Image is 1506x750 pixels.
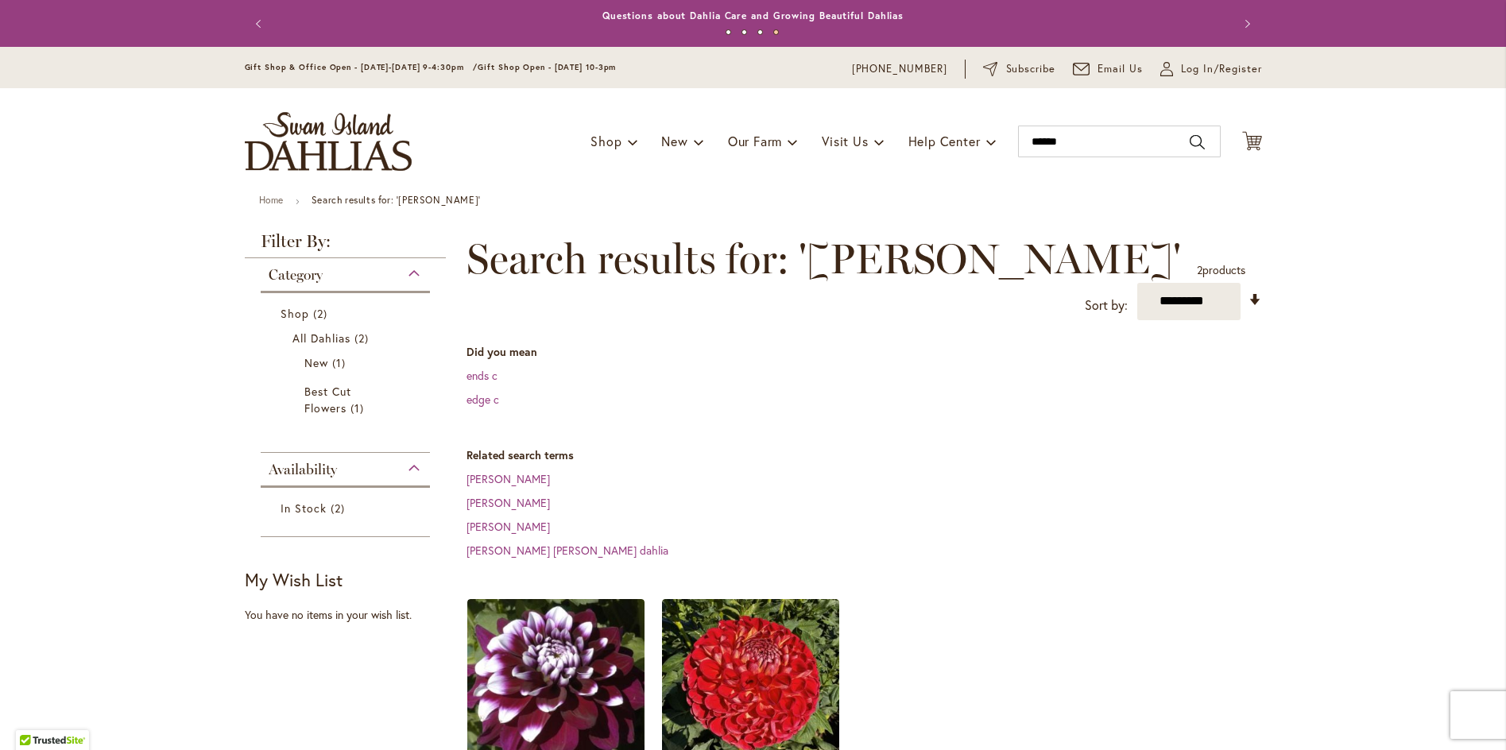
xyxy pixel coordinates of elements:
span: New [304,355,328,370]
div: You have no items in your wish list. [245,607,457,623]
a: Home [259,194,284,206]
strong: Filter By: [245,233,447,258]
a: [PERSON_NAME] [PERSON_NAME] dahlia [467,543,668,558]
a: All Dahlias [292,330,403,346]
a: New [304,354,391,371]
span: Search results for: '[PERSON_NAME]' [467,235,1181,283]
span: Gift Shop & Office Open - [DATE]-[DATE] 9-4:30pm / [245,62,478,72]
span: Category [269,266,323,284]
span: 2 [1197,262,1202,277]
span: 1 [350,400,368,416]
a: Subscribe [983,61,1055,77]
span: Shop [590,133,621,149]
dt: Did you mean [467,344,1262,360]
span: 2 [313,305,331,322]
label: Sort by: [1085,291,1128,320]
a: [PERSON_NAME] [467,495,550,510]
a: Best Cut Flowers [304,383,391,416]
span: Best Cut Flowers [304,384,351,416]
a: In Stock 2 [281,500,415,516]
span: 2 [354,330,373,346]
strong: Search results for: '[PERSON_NAME]' [312,194,481,206]
span: Availability [269,461,337,478]
span: Log In/Register [1181,61,1262,77]
button: 2 of 4 [741,29,747,35]
span: Email Us [1098,61,1143,77]
span: All Dahlias [292,331,351,346]
a: Log In/Register [1160,61,1262,77]
iframe: Launch Accessibility Center [12,694,56,738]
p: products [1197,257,1245,283]
a: store logo [245,112,412,171]
span: Gift Shop Open - [DATE] 10-3pm [478,62,616,72]
a: ends c [467,368,497,383]
span: New [661,133,687,149]
span: In Stock [281,501,327,516]
button: Next [1230,8,1262,40]
a: edge c [467,392,499,407]
span: 1 [332,354,350,371]
strong: My Wish List [245,568,343,591]
button: 4 of 4 [773,29,779,35]
a: [PERSON_NAME] [467,471,550,486]
span: Help Center [908,133,981,149]
dt: Related search terms [467,447,1262,463]
a: Shop [281,305,415,322]
button: 1 of 4 [726,29,731,35]
span: Our Farm [728,133,782,149]
a: Questions about Dahlia Care and Growing Beautiful Dahlias [602,10,904,21]
span: 2 [331,500,349,516]
a: [PERSON_NAME] [467,519,550,534]
span: Visit Us [822,133,868,149]
a: Email Us [1073,61,1143,77]
button: 3 of 4 [757,29,763,35]
span: Shop [281,306,309,321]
span: Subscribe [1006,61,1056,77]
a: [PHONE_NUMBER] [852,61,948,77]
button: Previous [245,8,277,40]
